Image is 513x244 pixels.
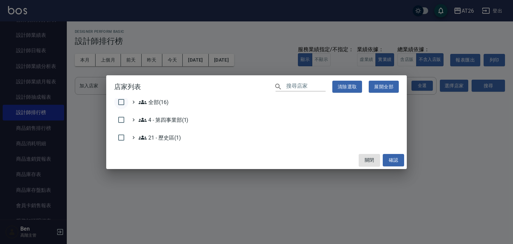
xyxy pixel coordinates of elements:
[359,154,380,166] button: 關閉
[139,98,169,106] span: 全部(16)
[139,134,181,142] span: 21 - 歷史區(1)
[106,75,407,98] h2: 店家列表
[286,82,326,91] input: 搜尋店家
[332,81,362,93] button: 清除選取
[383,154,404,166] button: 確認
[139,116,188,124] span: 4 - 第四事業部(1)
[369,81,399,93] button: 展開全部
